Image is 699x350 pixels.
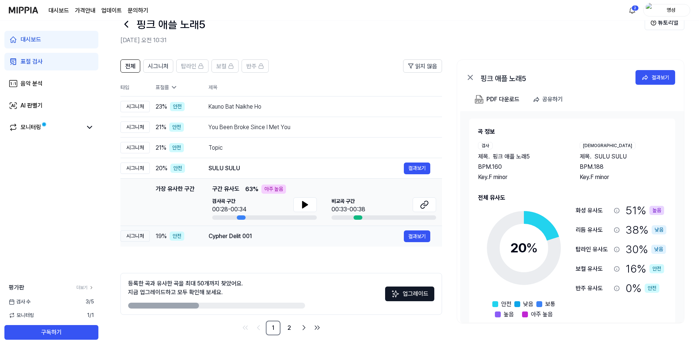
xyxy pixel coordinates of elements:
[120,321,442,335] nav: pagination
[404,230,430,242] button: 결과보기
[21,101,43,110] div: AI 판별기
[212,197,246,205] span: 검사곡 구간
[510,238,538,258] div: 20
[404,163,430,174] button: 결과보기
[120,101,150,112] div: 시그니처
[9,283,24,292] span: 평가판
[75,6,95,15] a: 가격안내
[531,310,553,319] span: 아주 높음
[156,123,166,132] span: 21 %
[9,123,82,132] a: 모니터링
[460,111,684,322] a: 곡 정보검사제목.핑크 애플 노래5BPM.160Key.F minor[DEMOGRAPHIC_DATA]제목.SULU SULUBPM.188Key.F minor전체 유사도20%안전낮음...
[212,205,246,214] div: 00:28-00:34
[209,164,404,173] div: SULU SULU
[475,95,483,104] img: PDF Download
[48,6,69,15] a: 대시보드
[125,62,135,71] span: 전체
[176,59,209,73] button: 탑라인
[652,225,666,234] div: 낮음
[211,59,239,73] button: 보컬
[209,143,430,152] div: Topic
[169,123,184,132] div: 안전
[9,311,34,319] span: 모니터링
[643,4,690,17] button: profile명성
[478,142,493,149] div: 검사
[626,280,659,296] div: 0 %
[626,222,666,238] div: 38 %
[580,142,635,149] div: [DEMOGRAPHIC_DATA]
[4,97,98,114] a: AI 판별기
[212,185,239,194] span: 구간 유사도
[576,226,611,234] div: 리듬 유사도
[170,102,185,111] div: 안전
[652,73,669,81] div: 결과보기
[4,75,98,92] a: 음악 분석
[332,197,365,205] span: 비교곡 구간
[545,300,555,309] span: 보통
[170,231,184,241] div: 안전
[156,143,166,152] span: 21 %
[403,59,442,73] button: 읽지 않음
[631,5,639,11] div: 2
[298,322,310,333] a: Go to next page
[87,311,94,319] span: 1 / 1
[391,289,400,298] img: Sparkles
[21,35,41,44] div: 대시보드
[626,241,666,258] div: 30 %
[530,92,569,107] button: 공유하기
[580,163,667,171] div: BPM. 188
[156,84,197,91] div: 표절률
[120,230,150,242] div: 시그니처
[143,59,173,73] button: 시그니처
[385,293,434,300] a: Sparkles업그레이드
[128,6,148,15] a: 문의하기
[120,142,150,153] div: 시그니처
[478,173,565,182] div: Key. F minor
[9,298,30,306] span: 검사 수
[651,245,666,254] div: 낮음
[239,322,251,333] a: Go to first page
[137,16,205,33] h1: 핑크 애플 노래5
[253,322,264,333] a: Go to previous page
[21,79,43,88] div: 음악 분석
[101,6,122,15] a: 업데이트
[209,123,430,132] div: You Been Broke Since I Met You
[266,321,280,335] a: 1
[635,70,675,85] a: 결과보기
[542,95,563,104] div: 공유하기
[86,298,94,306] span: 3 / 5
[626,260,664,277] div: 16 %
[4,325,98,340] button: 구독하기
[526,240,538,256] span: %
[580,173,667,182] div: Key. F minor
[156,185,195,220] div: 가장 유사한 구간
[156,232,167,241] span: 19 %
[576,284,611,293] div: 반주 유사도
[120,79,150,96] th: 타입
[209,79,442,96] th: 제목
[486,95,519,104] div: PDF 다운로드
[628,6,637,15] img: 알림
[76,284,94,291] a: 더보기
[245,185,258,194] span: 63 %
[478,193,666,202] h2: 전체 유사도
[415,62,437,71] span: 읽지 않음
[651,20,656,26] img: Help
[148,62,169,71] span: 시그니처
[626,4,638,16] button: 알림2
[4,53,98,70] a: 표절 검사
[594,152,627,161] span: SULU SULU
[501,300,511,309] span: 안전
[216,62,227,71] span: 보컬
[21,123,41,132] div: 모니터링
[120,163,150,174] div: 시그니처
[493,152,530,161] span: 핑크 애플 노래5
[473,92,521,107] button: PDF 다운로드
[156,164,167,173] span: 20 %
[120,121,150,133] div: 시그니처
[580,152,591,161] span: 제목 .
[156,102,167,111] span: 23 %
[209,232,404,241] div: Cypher Delit 001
